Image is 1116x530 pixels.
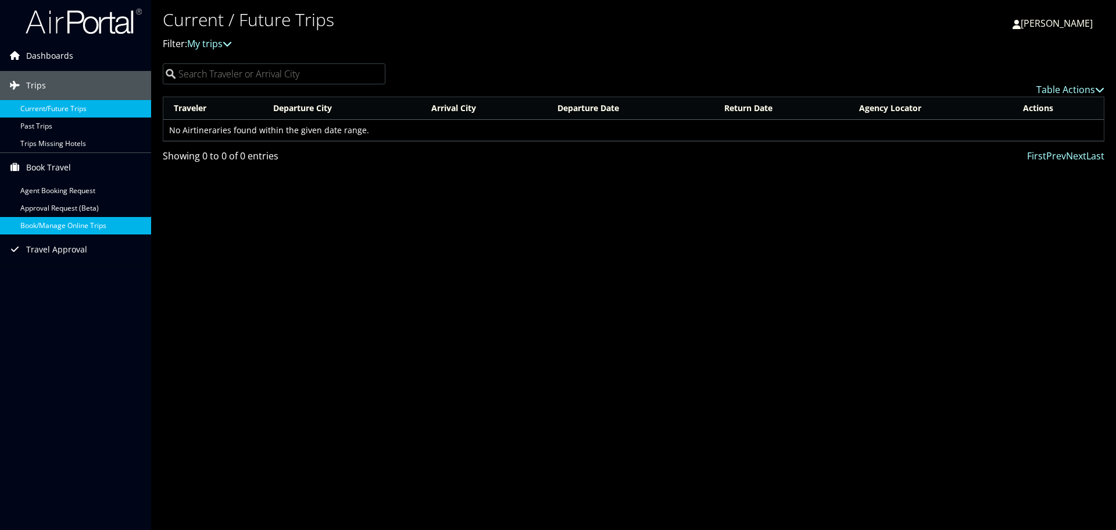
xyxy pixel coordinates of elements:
th: Departure City: activate to sort column ascending [263,97,421,120]
span: Trips [26,71,46,100]
p: Filter: [163,37,791,52]
th: Traveler: activate to sort column ascending [163,97,263,120]
span: [PERSON_NAME] [1021,17,1093,30]
span: Book Travel [26,153,71,182]
img: airportal-logo.png [26,8,142,35]
a: Next [1066,150,1086,162]
th: Agency Locator: activate to sort column ascending [849,97,1013,120]
input: Search Traveler or Arrival City [163,63,385,84]
a: [PERSON_NAME] [1013,6,1104,41]
h1: Current / Future Trips [163,8,791,32]
th: Return Date: activate to sort column ascending [714,97,849,120]
th: Departure Date: activate to sort column descending [547,97,714,120]
a: Last [1086,150,1104,162]
a: My trips [187,37,232,50]
div: Showing 0 to 0 of 0 entries [163,149,385,169]
span: Dashboards [26,41,73,70]
a: First [1027,150,1046,162]
a: Prev [1046,150,1066,162]
th: Actions [1013,97,1104,120]
th: Arrival City: activate to sort column ascending [421,97,547,120]
span: Travel Approval [26,235,87,264]
a: Table Actions [1036,83,1104,96]
td: No Airtineraries found within the given date range. [163,120,1104,141]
